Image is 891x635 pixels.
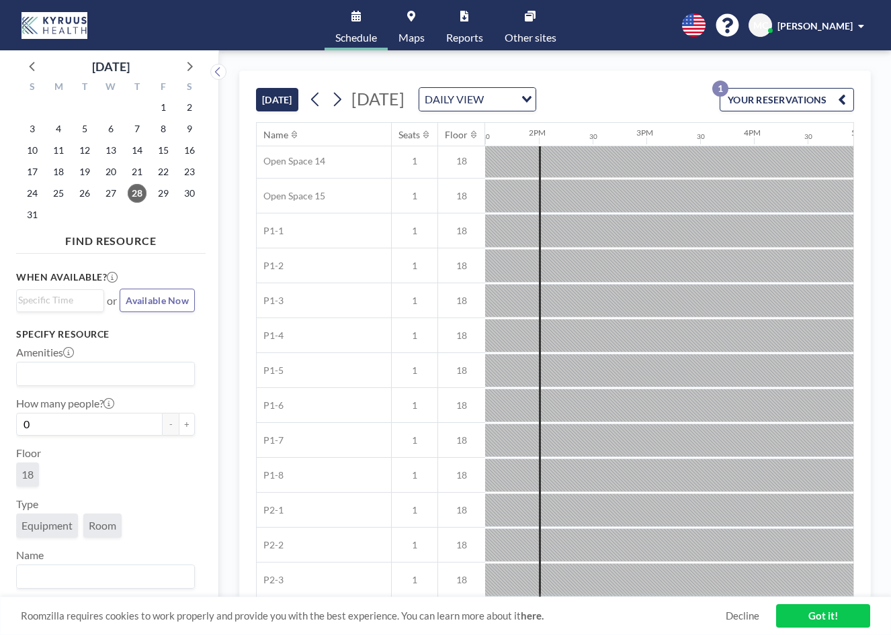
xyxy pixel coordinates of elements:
[446,32,483,43] span: Reports
[804,132,812,141] div: 30
[120,289,195,312] button: Available Now
[438,364,485,377] span: 18
[392,155,437,167] span: 1
[128,162,146,181] span: Thursday, August 21, 2025
[392,399,437,411] span: 1
[49,119,68,138] span: Monday, August 4, 2025
[257,504,284,516] span: P2-1
[777,20,853,32] span: [PERSON_NAME]
[16,548,44,562] label: Name
[101,184,120,203] span: Wednesday, August 27, 2025
[92,57,130,76] div: [DATE]
[438,469,485,481] span: 18
[351,89,405,109] span: [DATE]
[49,162,68,181] span: Monday, August 18, 2025
[17,290,103,310] div: Search for option
[726,609,759,622] a: Decline
[23,184,42,203] span: Sunday, August 24, 2025
[438,295,485,307] span: 18
[257,364,284,377] span: P1-5
[392,539,437,551] span: 1
[392,504,437,516] span: 1
[256,88,298,111] button: [DATE]
[851,128,868,138] div: 5PM
[392,364,437,377] span: 1
[101,162,120,181] span: Wednesday, August 20, 2025
[438,260,485,272] span: 18
[154,98,173,117] span: Friday, August 1, 2025
[154,162,173,181] span: Friday, August 22, 2025
[589,132,597,141] div: 30
[392,260,437,272] span: 1
[257,225,284,237] span: P1-1
[257,190,325,202] span: Open Space 15
[72,79,98,97] div: T
[49,141,68,160] span: Monday, August 11, 2025
[335,32,377,43] span: Schedule
[257,539,284,551] span: P2-2
[419,88,536,111] div: Search for option
[521,609,544,622] a: here.
[17,362,194,385] div: Search for option
[150,79,176,97] div: F
[180,141,199,160] span: Saturday, August 16, 2025
[776,604,870,628] a: Got it!
[46,79,72,97] div: M
[107,294,117,307] span: or
[49,184,68,203] span: Monday, August 25, 2025
[154,119,173,138] span: Friday, August 8, 2025
[180,184,199,203] span: Saturday, August 30, 2025
[392,434,437,446] span: 1
[488,91,513,108] input: Search for option
[128,141,146,160] span: Thursday, August 14, 2025
[17,565,194,588] div: Search for option
[180,162,199,181] span: Saturday, August 23, 2025
[438,574,485,586] span: 18
[22,468,34,481] span: 18
[128,184,146,203] span: Thursday, August 28, 2025
[744,128,761,138] div: 4PM
[257,155,325,167] span: Open Space 14
[257,469,284,481] span: P1-8
[392,574,437,586] span: 1
[257,574,284,586] span: P2-3
[438,434,485,446] span: 18
[128,119,146,138] span: Thursday, August 7, 2025
[392,330,437,342] span: 1
[753,19,768,32] span: MC
[257,330,284,342] span: P1-4
[438,539,485,551] span: 18
[392,225,437,237] span: 1
[712,81,728,97] p: 1
[16,328,195,340] h3: Specify resource
[438,504,485,516] span: 18
[124,79,150,97] div: T
[529,128,546,138] div: 2PM
[19,79,46,97] div: S
[154,141,173,160] span: Friday, August 15, 2025
[392,190,437,202] span: 1
[22,12,87,39] img: organization-logo
[16,229,206,248] h4: FIND RESOURCE
[16,397,114,410] label: How many people?
[23,141,42,160] span: Sunday, August 10, 2025
[636,128,653,138] div: 3PM
[257,295,284,307] span: P1-3
[75,162,94,181] span: Tuesday, August 19, 2025
[445,129,468,141] div: Floor
[16,346,74,359] label: Amenities
[18,293,96,307] input: Search for option
[438,190,485,202] span: 18
[482,132,490,141] div: 30
[21,609,726,622] span: Roomzilla requires cookies to work properly and provide you with the best experience. You can lea...
[176,79,202,97] div: S
[154,184,173,203] span: Friday, August 29, 2025
[392,469,437,481] span: 1
[16,446,41,460] label: Floor
[398,32,425,43] span: Maps
[75,141,94,160] span: Tuesday, August 12, 2025
[16,497,38,511] label: Type
[180,98,199,117] span: Saturday, August 2, 2025
[720,88,854,111] button: YOUR RESERVATIONS1
[75,184,94,203] span: Tuesday, August 26, 2025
